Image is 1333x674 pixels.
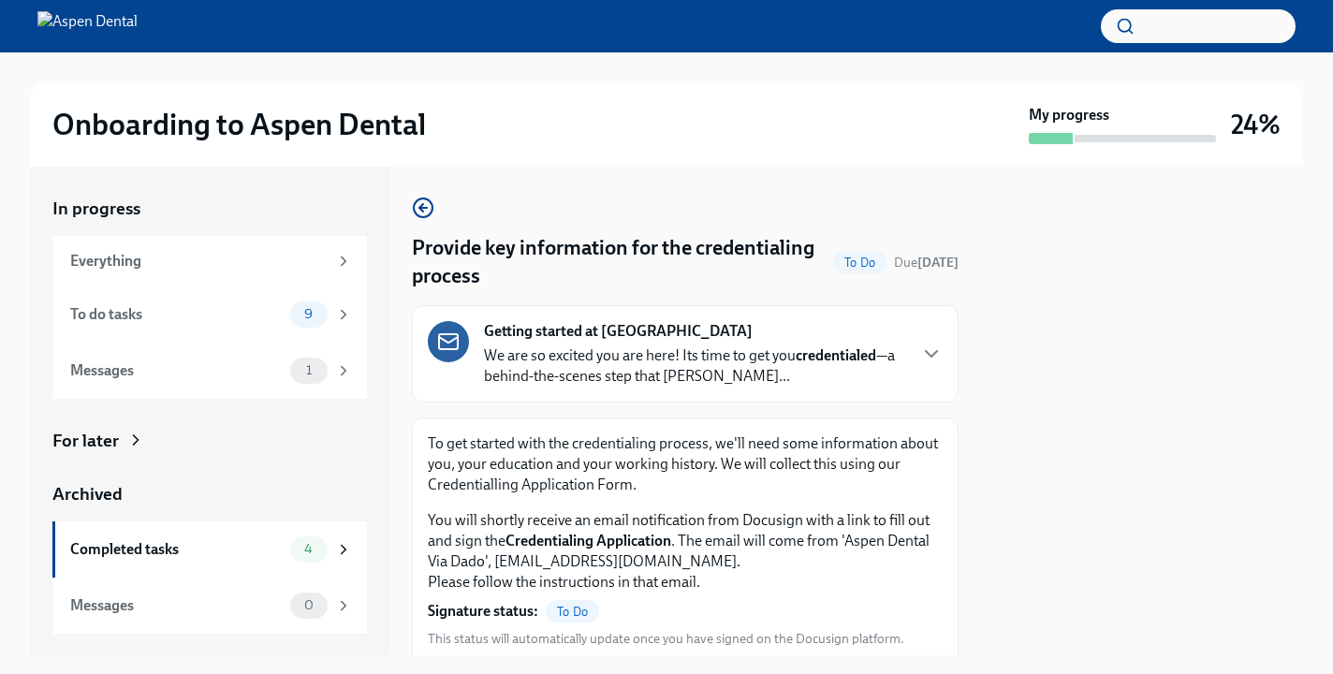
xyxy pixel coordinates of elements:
[52,197,367,221] a: In progress
[894,254,959,271] span: September 25th, 2025 10:00
[917,255,959,271] strong: [DATE]
[894,255,959,271] span: Due
[428,630,904,648] span: This status will automatically update once you have signed on the Docusign platform.
[484,345,905,387] p: We are so excited you are here! Its time to get you —a behind-the-scenes step that [PERSON_NAME]...
[70,539,283,560] div: Completed tasks
[546,605,599,619] span: To Do
[796,346,876,364] strong: credentialed
[428,601,538,622] strong: Signature status:
[1231,108,1281,141] h3: 24%
[52,343,367,399] a: Messages1
[293,307,324,321] span: 9
[484,321,753,342] strong: Getting started at [GEOGRAPHIC_DATA]
[52,521,367,578] a: Completed tasks4
[52,286,367,343] a: To do tasks9
[70,251,328,271] div: Everything
[505,532,671,549] strong: Credentialing Application
[295,363,323,377] span: 1
[293,542,324,556] span: 4
[70,360,283,381] div: Messages
[428,510,943,593] p: You will shortly receive an email notification from Docusign with a link to fill out and sign the...
[52,106,426,143] h2: Onboarding to Aspen Dental
[1029,105,1109,125] strong: My progress
[293,598,325,612] span: 0
[412,234,826,290] h4: Provide key information for the credentialing process
[833,256,886,270] span: To Do
[70,595,283,616] div: Messages
[52,429,367,453] a: For later
[37,11,138,41] img: Aspen Dental
[52,482,367,506] a: Archived
[52,578,367,634] a: Messages0
[52,236,367,286] a: Everything
[52,429,119,453] div: For later
[428,433,943,495] p: To get started with the credentialing process, we'll need some information about you, your educat...
[70,304,283,325] div: To do tasks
